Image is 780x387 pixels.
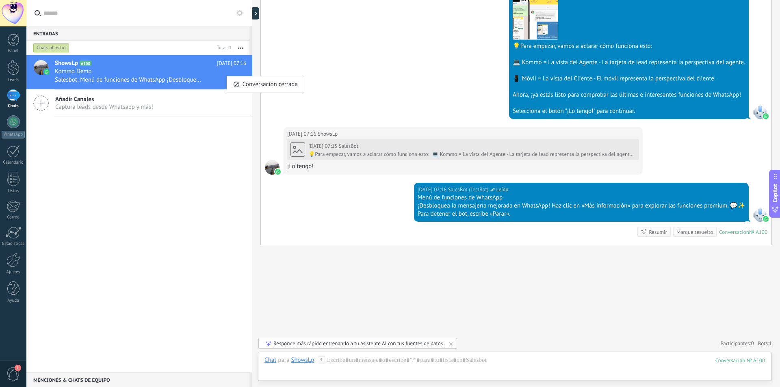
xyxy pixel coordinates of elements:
span: Conversación cerrada [243,76,298,93]
div: Ajustes [2,270,25,275]
div: Calendario [2,160,25,165]
div: Ayuda [2,298,25,303]
div: Leads [2,78,25,83]
div: Panel [2,48,25,54]
span: Copilot [771,184,779,202]
div: Chats [2,104,25,109]
div: Listas [2,188,25,194]
div: WhatsApp [2,131,25,138]
div: Correo [2,215,25,220]
span: 1 [15,365,21,371]
div: Estadísticas [2,241,25,246]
